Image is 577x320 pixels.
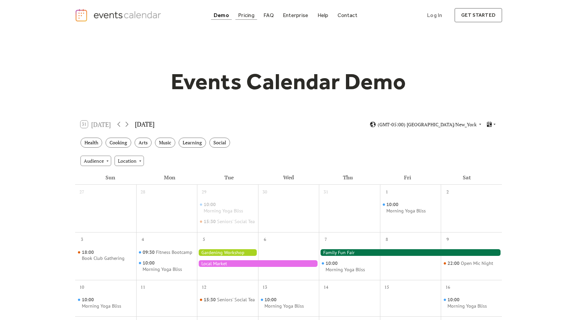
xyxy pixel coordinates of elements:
a: get started [454,8,502,22]
a: Contact [335,11,360,20]
a: Log In [420,8,449,22]
div: Enterprise [283,13,308,17]
a: FAQ [261,11,276,20]
div: FAQ [263,13,274,17]
a: Demo [211,11,232,20]
div: Contact [338,13,358,17]
a: home [75,8,163,22]
div: Pricing [238,13,254,17]
a: Help [315,11,331,20]
h1: Events Calendar Demo [160,68,417,95]
a: Pricing [235,11,257,20]
a: Enterprise [280,11,311,20]
div: Demo [214,13,229,17]
div: Help [318,13,329,17]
